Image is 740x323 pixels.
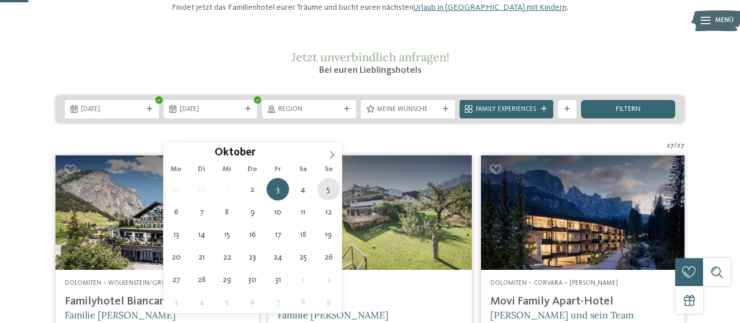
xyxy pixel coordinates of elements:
[278,105,340,114] span: Region
[317,201,340,223] span: Oktober 12, 2025
[190,201,213,223] span: Oktober 7, 2025
[490,280,618,287] span: Dolomiten – Corvara – [PERSON_NAME]
[216,268,238,291] span: Oktober 29, 2025
[268,155,472,270] img: Familienhotels gesucht? Hier findet ihr die besten!
[317,246,340,268] span: Oktober 26, 2025
[190,223,213,246] span: Oktober 14, 2025
[490,295,675,309] h4: Movi Family Apart-Hotel
[240,166,265,173] span: Do
[165,223,187,246] span: Oktober 13, 2025
[65,295,250,309] h4: Familyhotel Biancaneve ****ˢ
[413,3,567,12] a: Urlaub in [GEOGRAPHIC_DATA] mit Kindern
[164,166,189,173] span: Mo
[292,268,314,291] span: November 1, 2025
[277,309,388,321] span: Familie [PERSON_NAME]
[190,246,213,268] span: Oktober 21, 2025
[216,291,238,313] span: November 5, 2025
[616,106,641,113] span: filtern
[190,178,213,201] span: September 30, 2025
[256,146,294,158] input: Year
[291,166,316,173] span: Sa
[292,246,314,268] span: Oktober 25, 2025
[190,291,213,313] span: November 4, 2025
[377,105,439,114] span: Meine Wünsche
[317,178,340,201] span: Oktober 5, 2025
[241,291,264,313] span: November 6, 2025
[180,105,242,114] span: [DATE]
[165,201,187,223] span: Oktober 6, 2025
[65,280,179,287] span: Dolomiten – Wolkenstein/Gröden
[165,268,187,291] span: Oktober 27, 2025
[292,201,314,223] span: Oktober 11, 2025
[317,291,340,313] span: November 9, 2025
[216,201,238,223] span: Oktober 8, 2025
[674,142,677,151] span: /
[667,142,674,151] span: 27
[65,309,176,321] span: Familie [PERSON_NAME]
[241,246,264,268] span: Oktober 23, 2025
[267,291,289,313] span: November 7, 2025
[189,166,214,173] span: Di
[241,223,264,246] span: Oktober 16, 2025
[190,268,213,291] span: Oktober 28, 2025
[490,309,634,321] span: [PERSON_NAME] und sein Team
[292,223,314,246] span: Oktober 18, 2025
[165,291,187,313] span: November 3, 2025
[481,155,684,270] img: Familienhotels gesucht? Hier findet ihr die besten!
[214,148,256,159] span: Oktober
[216,246,238,268] span: Oktober 22, 2025
[267,201,289,223] span: Oktober 10, 2025
[216,223,238,246] span: Oktober 15, 2025
[292,178,314,201] span: Oktober 4, 2025
[476,105,538,114] span: Family Experiences
[216,178,238,201] span: Oktober 1, 2025
[214,166,240,173] span: Mi
[316,166,342,173] span: So
[55,155,259,270] img: Familienhotels gesucht? Hier findet ihr die besten!
[165,178,187,201] span: September 29, 2025
[317,268,340,291] span: November 2, 2025
[291,50,449,64] span: Jetzt unverbindlich anfragen!
[267,246,289,268] span: Oktober 24, 2025
[165,246,187,268] span: Oktober 20, 2025
[292,291,314,313] span: November 8, 2025
[677,142,684,151] span: 27
[267,268,289,291] span: Oktober 31, 2025
[267,178,289,201] span: Oktober 3, 2025
[81,105,143,114] span: [DATE]
[241,201,264,223] span: Oktober 9, 2025
[317,223,340,246] span: Oktober 19, 2025
[241,178,264,201] span: Oktober 2, 2025
[241,268,264,291] span: Oktober 30, 2025
[267,223,289,246] span: Oktober 17, 2025
[319,66,421,75] span: Bei euren Lieblingshotels
[265,166,291,173] span: Fr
